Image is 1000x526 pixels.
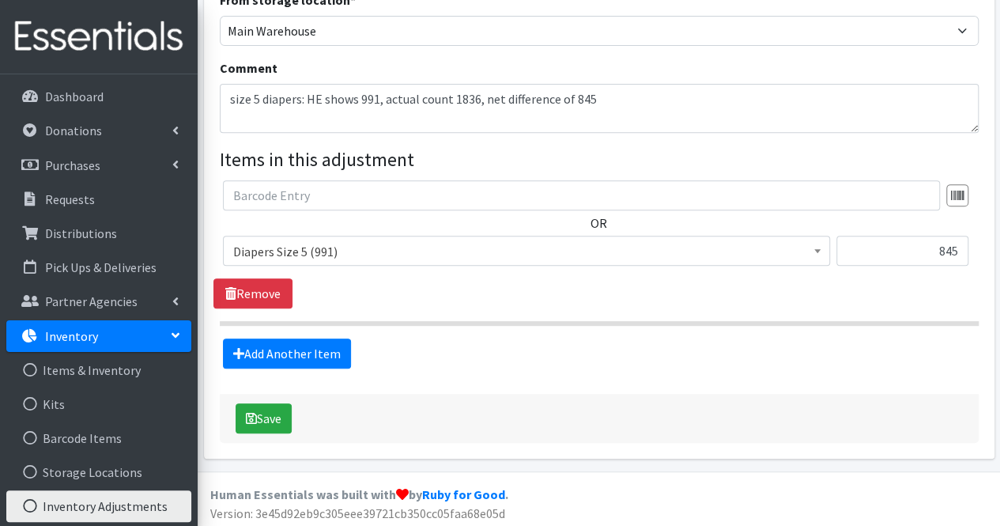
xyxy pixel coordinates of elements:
[45,191,95,207] p: Requests
[45,293,138,309] p: Partner Agencies
[6,149,191,181] a: Purchases
[6,115,191,146] a: Donations
[210,505,505,521] span: Version: 3e45d92eb9c305eee39721cb350cc05faa68e05d
[210,486,508,502] strong: Human Essentials was built with by .
[6,252,191,283] a: Pick Ups & Deliveries
[223,236,830,266] span: Diapers Size 5 (991)
[220,59,277,78] label: Comment
[233,240,820,263] span: Diapers Size 5 (991)
[45,89,104,104] p: Dashboard
[6,490,191,522] a: Inventory Adjustments
[591,214,607,233] label: OR
[836,236,968,266] input: Quantity
[223,180,940,210] input: Barcode Entry
[422,486,505,502] a: Ruby for Good
[45,328,98,344] p: Inventory
[213,278,292,308] a: Remove
[220,146,979,174] legend: Items in this adjustment
[45,123,102,138] p: Donations
[45,157,100,173] p: Purchases
[6,456,191,488] a: Storage Locations
[223,339,351,369] a: Add Another Item
[45,225,117,241] p: Distributions
[6,354,191,386] a: Items & Inventory
[6,81,191,112] a: Dashboard
[6,388,191,420] a: Kits
[6,184,191,215] a: Requests
[6,286,191,317] a: Partner Agencies
[45,259,157,275] p: Pick Ups & Deliveries
[6,320,191,352] a: Inventory
[6,10,191,63] img: HumanEssentials
[6,422,191,454] a: Barcode Items
[236,403,292,433] button: Save
[6,218,191,249] a: Distributions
